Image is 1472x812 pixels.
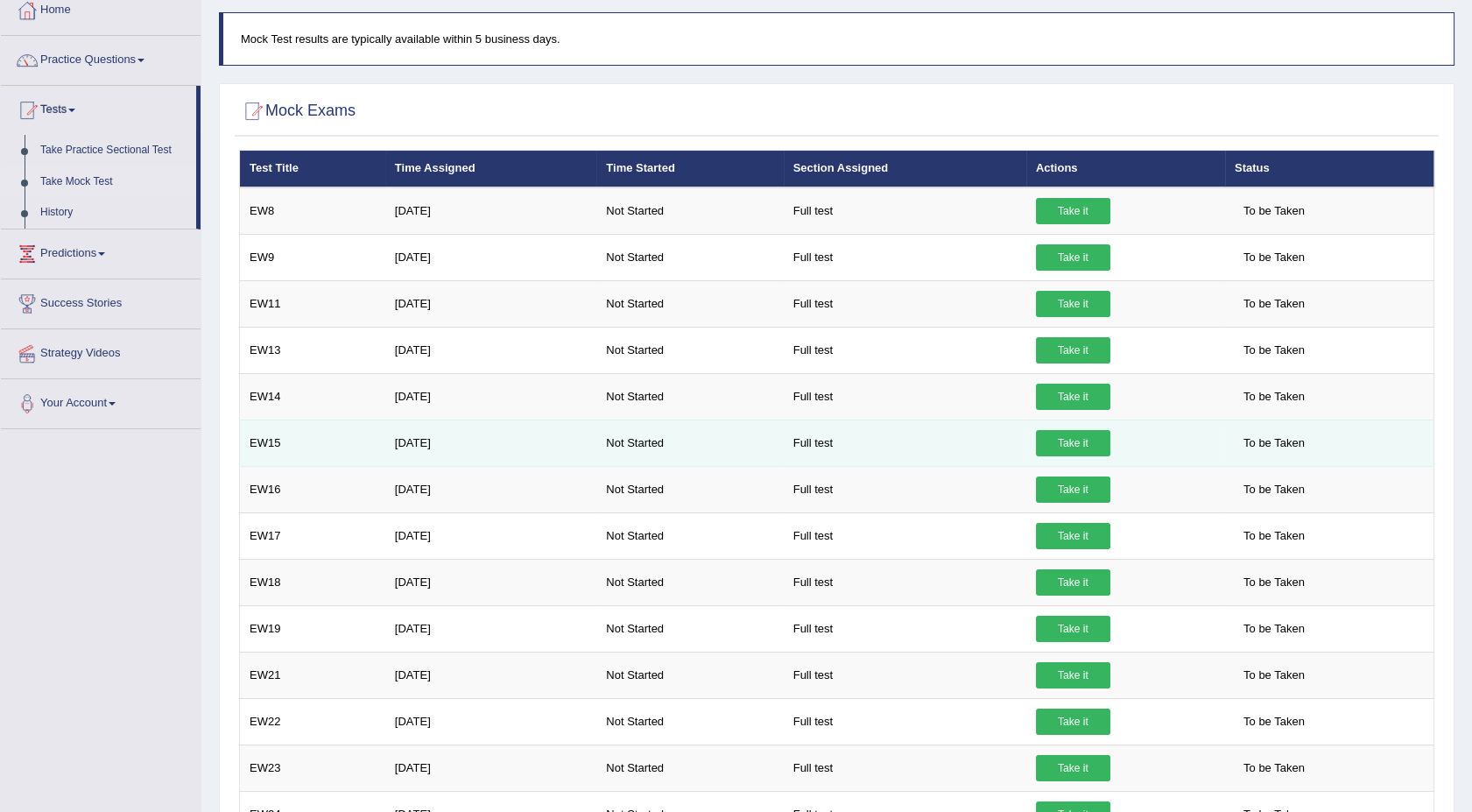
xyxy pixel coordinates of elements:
[1235,244,1314,271] span: To be Taken
[1235,477,1314,503] span: To be Taken
[1235,523,1314,549] span: To be Taken
[1,279,201,323] a: Success Stories
[596,373,783,420] td: Not Started
[385,234,596,280] td: [DATE]
[784,327,1026,373] td: Full test
[385,745,596,791] td: [DATE]
[596,698,783,745] td: Not Started
[1036,755,1110,781] a: Take it
[784,280,1026,327] td: Full test
[784,234,1026,280] td: Full test
[1235,569,1314,596] span: To be Taken
[385,559,596,605] td: [DATE]
[784,512,1026,559] td: Full test
[385,187,596,235] td: [DATE]
[596,745,783,791] td: Not Started
[385,420,596,466] td: [DATE]
[1036,709,1110,735] a: Take it
[1,229,201,273] a: Predictions
[596,420,783,466] td: Not Started
[1235,430,1314,456] span: To be Taken
[596,559,783,605] td: Not Started
[1235,616,1314,642] span: To be Taken
[241,31,1436,47] p: Mock Test results are typically available within 5 business days.
[596,327,783,373] td: Not Started
[240,512,385,559] td: EW17
[784,605,1026,652] td: Full test
[1,86,196,130] a: Tests
[596,466,783,512] td: Not Started
[1235,755,1314,781] span: To be Taken
[240,327,385,373] td: EW13
[1036,244,1110,271] a: Take it
[385,280,596,327] td: [DATE]
[1036,569,1110,596] a: Take it
[784,466,1026,512] td: Full test
[240,559,385,605] td: EW18
[240,280,385,327] td: EW11
[1036,198,1110,224] a: Take it
[240,234,385,280] td: EW9
[1235,198,1314,224] span: To be Taken
[784,745,1026,791] td: Full test
[1036,662,1110,688] a: Take it
[596,234,783,280] td: Not Started
[1235,709,1314,735] span: To be Taken
[385,512,596,559] td: [DATE]
[1036,384,1110,410] a: Take it
[784,652,1026,698] td: Full test
[385,466,596,512] td: [DATE]
[385,373,596,420] td: [DATE]
[32,166,196,198] a: Take Mock Test
[240,605,385,652] td: EW19
[784,559,1026,605] td: Full test
[1235,291,1314,317] span: To be Taken
[596,187,783,235] td: Not Started
[1036,523,1110,549] a: Take it
[240,698,385,745] td: EW22
[385,652,596,698] td: [DATE]
[1225,151,1434,187] th: Status
[1235,384,1314,410] span: To be Taken
[596,652,783,698] td: Not Started
[240,151,385,187] th: Test Title
[1036,430,1110,456] a: Take it
[1235,337,1314,364] span: To be Taken
[596,605,783,652] td: Not Started
[1036,291,1110,317] a: Take it
[1036,477,1110,503] a: Take it
[385,151,596,187] th: Time Assigned
[784,698,1026,745] td: Full test
[240,466,385,512] td: EW16
[596,151,783,187] th: Time Started
[32,197,196,229] a: History
[1026,151,1225,187] th: Actions
[385,698,596,745] td: [DATE]
[240,652,385,698] td: EW21
[784,420,1026,466] td: Full test
[1,329,201,373] a: Strategy Videos
[1036,337,1110,364] a: Take it
[32,135,196,166] a: Take Practice Sectional Test
[240,187,385,235] td: EW8
[596,280,783,327] td: Not Started
[240,373,385,420] td: EW14
[1235,662,1314,688] span: To be Taken
[784,151,1026,187] th: Section Assigned
[239,98,356,124] h2: Mock Exams
[784,373,1026,420] td: Full test
[240,745,385,791] td: EW23
[1036,616,1110,642] a: Take it
[1,379,201,423] a: Your Account
[596,512,783,559] td: Not Started
[385,327,596,373] td: [DATE]
[385,605,596,652] td: [DATE]
[784,187,1026,235] td: Full test
[240,420,385,466] td: EW15
[1,36,201,80] a: Practice Questions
